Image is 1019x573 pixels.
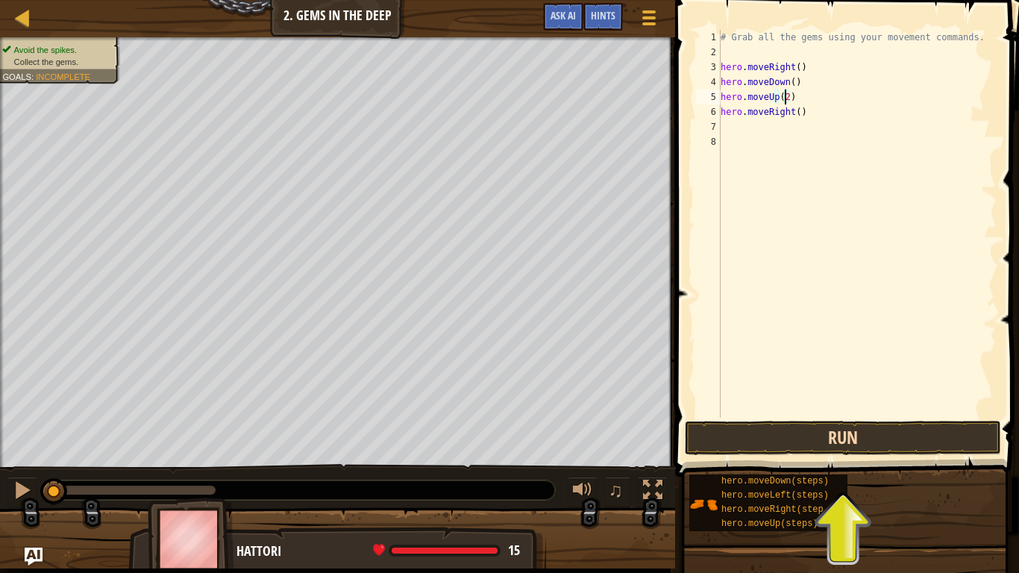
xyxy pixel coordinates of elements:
[685,421,1001,455] button: Run
[568,477,598,507] button: Adjust volume
[696,134,721,149] div: 8
[14,57,79,66] span: Collect the gems.
[31,72,36,81] span: :
[7,477,37,507] button: Ctrl + P: Pause
[543,3,583,31] button: Ask AI
[696,90,721,104] div: 5
[721,476,829,486] span: hero.moveDown(steps)
[2,56,111,68] li: Collect the gems.
[696,30,721,45] div: 1
[373,544,520,557] div: health: 14.6 / 14.6
[36,72,90,81] span: Incomplete
[605,477,630,507] button: ♫
[721,519,818,529] span: hero.moveUp(steps)
[696,104,721,119] div: 6
[696,60,721,75] div: 3
[689,490,718,519] img: portrait.png
[14,45,77,54] span: Avoid the spikes.
[2,44,111,56] li: Avoid the spikes.
[630,3,668,38] button: Show game menu
[696,45,721,60] div: 2
[25,548,43,566] button: Ask AI
[638,477,668,507] button: Toggle fullscreen
[608,479,623,501] span: ♫
[721,504,834,515] span: hero.moveRight(steps)
[551,8,576,22] span: Ask AI
[2,72,31,81] span: Goals
[236,542,531,561] div: Hattori
[591,8,615,22] span: Hints
[696,119,721,134] div: 7
[721,490,829,501] span: hero.moveLeft(steps)
[508,541,520,560] span: 15
[696,75,721,90] div: 4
